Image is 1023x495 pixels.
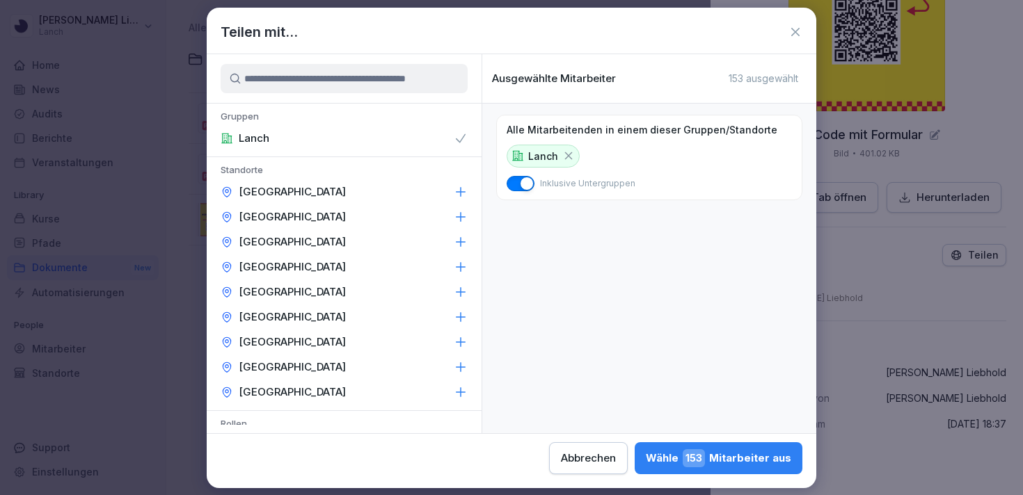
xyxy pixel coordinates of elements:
p: Inklusive Untergruppen [540,177,635,190]
p: [GEOGRAPHIC_DATA] [239,210,346,224]
p: Lanch [239,131,269,145]
p: Rollen [207,418,482,433]
p: [GEOGRAPHIC_DATA] [239,260,346,274]
button: Wähle153Mitarbeiter aus [635,442,802,474]
div: Wähle Mitarbeiter aus [646,449,791,467]
p: Gruppen [207,111,482,126]
p: [GEOGRAPHIC_DATA] [239,285,346,299]
p: [GEOGRAPHIC_DATA] [239,310,346,324]
p: Standorte [207,164,482,179]
button: Abbrechen [549,442,628,474]
p: Alle Mitarbeitenden in einem dieser Gruppen/Standorte [507,124,777,136]
p: Lanch [528,149,558,163]
div: Abbrechen [561,451,616,466]
p: Ausgewählte Mitarbeiter [492,72,616,85]
span: 153 [683,449,705,467]
p: [GEOGRAPHIC_DATA] [239,335,346,349]
p: [GEOGRAPHIC_DATA] [239,385,346,399]
p: [GEOGRAPHIC_DATA] [239,360,346,374]
p: 153 ausgewählt [729,72,798,85]
p: [GEOGRAPHIC_DATA] [239,235,346,249]
h1: Teilen mit... [221,22,298,42]
p: [GEOGRAPHIC_DATA] [239,185,346,199]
